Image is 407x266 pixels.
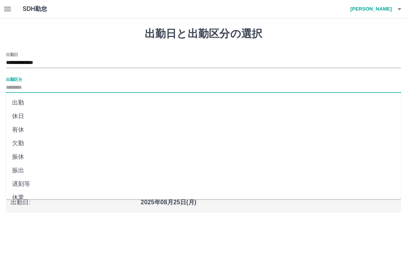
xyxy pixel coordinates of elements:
[141,199,196,205] b: 2025年08月25日(月)
[6,164,401,177] li: 振出
[6,52,18,57] label: 出勤日
[6,109,401,123] li: 休日
[6,191,401,204] li: 休業
[6,137,401,150] li: 欠勤
[6,150,401,164] li: 振休
[6,27,401,40] h1: 出勤日と出勤区分の選択
[6,123,401,137] li: 有休
[11,198,136,207] p: 出勤日 :
[6,96,401,109] li: 出勤
[6,177,401,191] li: 遅刻等
[6,76,22,82] label: 出勤区分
